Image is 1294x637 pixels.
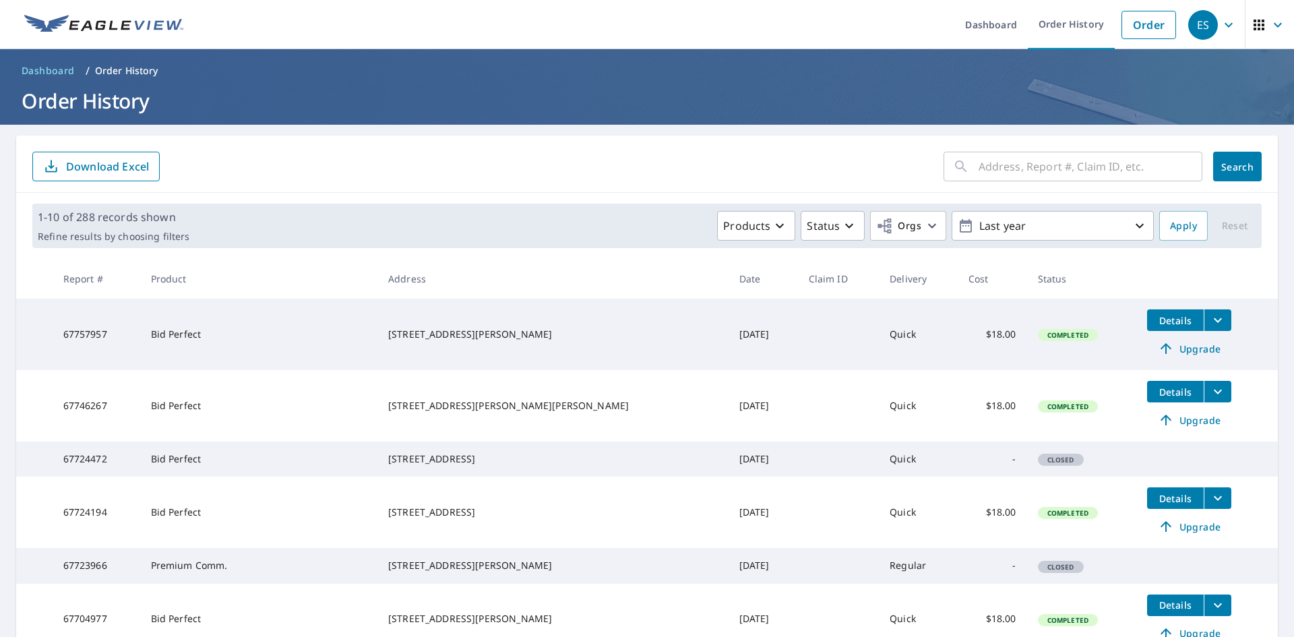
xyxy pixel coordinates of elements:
[1170,218,1197,235] span: Apply
[1204,309,1231,331] button: filesDropdownBtn-67757957
[377,259,729,299] th: Address
[1121,11,1176,39] a: Order
[38,231,189,243] p: Refine results by choosing filters
[16,87,1278,115] h1: Order History
[729,442,798,477] td: [DATE]
[1204,381,1231,402] button: filesDropdownBtn-67746267
[140,477,377,548] td: Bid Perfect
[95,64,158,78] p: Order History
[1147,309,1204,331] button: detailsBtn-67757957
[798,259,880,299] th: Claim ID
[1039,330,1097,340] span: Completed
[729,477,798,548] td: [DATE]
[53,548,140,583] td: 67723966
[879,259,958,299] th: Delivery
[140,442,377,477] td: Bid Perfect
[1039,455,1082,464] span: Closed
[958,259,1027,299] th: Cost
[1147,381,1204,402] button: detailsBtn-67746267
[140,259,377,299] th: Product
[729,259,798,299] th: Date
[1039,508,1097,518] span: Completed
[24,15,183,35] img: EV Logo
[32,152,160,181] button: Download Excel
[53,299,140,370] td: 67757957
[801,211,865,241] button: Status
[16,60,1278,82] nav: breadcrumb
[1147,338,1231,359] a: Upgrade
[870,211,946,241] button: Orgs
[53,477,140,548] td: 67724194
[16,60,80,82] a: Dashboard
[1213,152,1262,181] button: Search
[1155,340,1223,357] span: Upgrade
[1155,599,1196,611] span: Details
[388,399,718,413] div: [STREET_ADDRESS][PERSON_NAME][PERSON_NAME]
[958,548,1027,583] td: -
[86,63,90,79] li: /
[1039,615,1097,625] span: Completed
[388,328,718,341] div: [STREET_ADDRESS][PERSON_NAME]
[1039,562,1082,572] span: Closed
[979,148,1202,185] input: Address, Report #, Claim ID, etc.
[807,218,840,234] p: Status
[729,548,798,583] td: [DATE]
[388,506,718,519] div: [STREET_ADDRESS]
[53,370,140,442] td: 67746267
[1188,10,1218,40] div: ES
[1027,259,1136,299] th: Status
[879,548,958,583] td: Regular
[1155,314,1196,327] span: Details
[1159,211,1208,241] button: Apply
[952,211,1154,241] button: Last year
[729,299,798,370] td: [DATE]
[22,64,75,78] span: Dashboard
[1039,402,1097,411] span: Completed
[53,259,140,299] th: Report #
[388,559,718,572] div: [STREET_ADDRESS][PERSON_NAME]
[1147,409,1231,431] a: Upgrade
[1155,412,1223,428] span: Upgrade
[53,442,140,477] td: 67724472
[38,209,189,225] p: 1-10 of 288 records shown
[140,548,377,583] td: Premium Comm.
[879,442,958,477] td: Quick
[958,299,1027,370] td: $18.00
[958,477,1027,548] td: $18.00
[1147,595,1204,616] button: detailsBtn-67704977
[66,159,149,174] p: Download Excel
[879,477,958,548] td: Quick
[729,370,798,442] td: [DATE]
[879,370,958,442] td: Quick
[879,299,958,370] td: Quick
[717,211,795,241] button: Products
[140,299,377,370] td: Bid Perfect
[140,370,377,442] td: Bid Perfect
[876,218,921,235] span: Orgs
[1204,487,1231,509] button: filesDropdownBtn-67724194
[723,218,770,234] p: Products
[958,370,1027,442] td: $18.00
[958,442,1027,477] td: -
[1204,595,1231,616] button: filesDropdownBtn-67704977
[974,214,1132,238] p: Last year
[1224,160,1251,173] span: Search
[388,612,718,626] div: [STREET_ADDRESS][PERSON_NAME]
[388,452,718,466] div: [STREET_ADDRESS]
[1155,492,1196,505] span: Details
[1155,518,1223,535] span: Upgrade
[1147,516,1231,537] a: Upgrade
[1147,487,1204,509] button: detailsBtn-67724194
[1155,386,1196,398] span: Details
